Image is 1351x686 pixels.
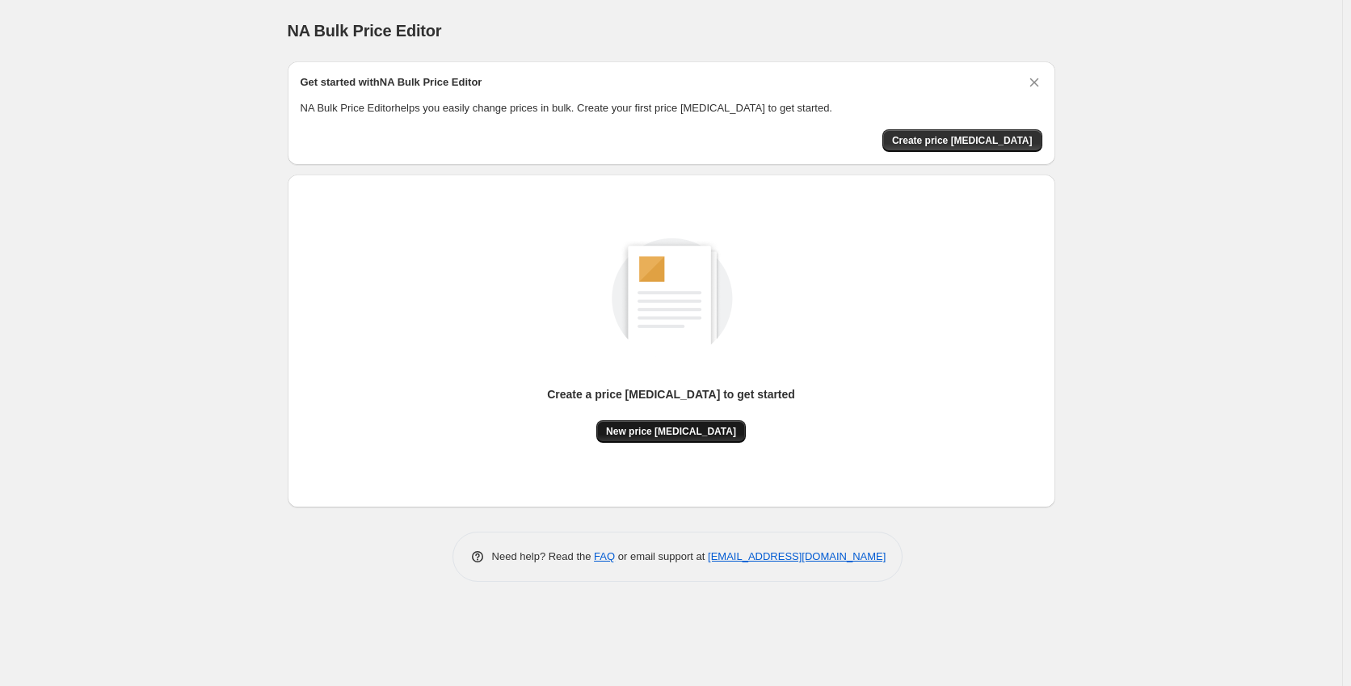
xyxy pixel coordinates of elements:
p: NA Bulk Price Editor helps you easily change prices in bulk. Create your first price [MEDICAL_DAT... [301,100,1042,116]
h2: Get started with NA Bulk Price Editor [301,74,482,90]
span: New price [MEDICAL_DATA] [606,425,736,438]
button: Dismiss card [1026,74,1042,90]
button: New price [MEDICAL_DATA] [596,420,746,443]
a: [EMAIL_ADDRESS][DOMAIN_NAME] [708,550,886,562]
button: Create price change job [882,129,1042,152]
p: Create a price [MEDICAL_DATA] to get started [547,386,795,402]
span: or email support at [615,550,708,562]
a: FAQ [594,550,615,562]
span: Need help? Read the [492,550,595,562]
span: Create price [MEDICAL_DATA] [892,134,1033,147]
span: NA Bulk Price Editor [288,22,442,40]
